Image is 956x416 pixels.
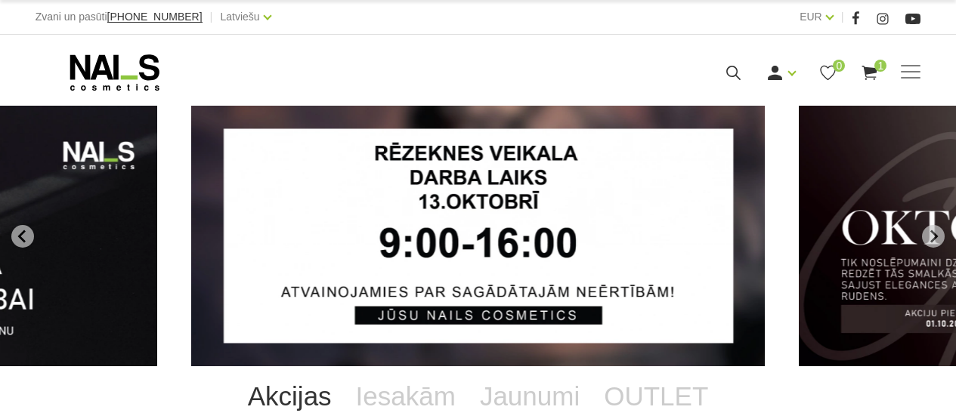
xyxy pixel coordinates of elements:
[11,225,34,248] button: Go to last slide
[922,225,945,248] button: Next slide
[36,8,203,26] div: Zvani un pasūti
[818,63,837,82] a: 0
[833,60,845,72] span: 0
[210,8,213,26] span: |
[107,11,203,23] a: [PHONE_NUMBER]
[191,106,765,366] li: 1 of 12
[874,60,886,72] span: 1
[860,63,879,82] a: 1
[800,8,822,26] a: EUR
[841,8,844,26] span: |
[221,8,260,26] a: Latviešu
